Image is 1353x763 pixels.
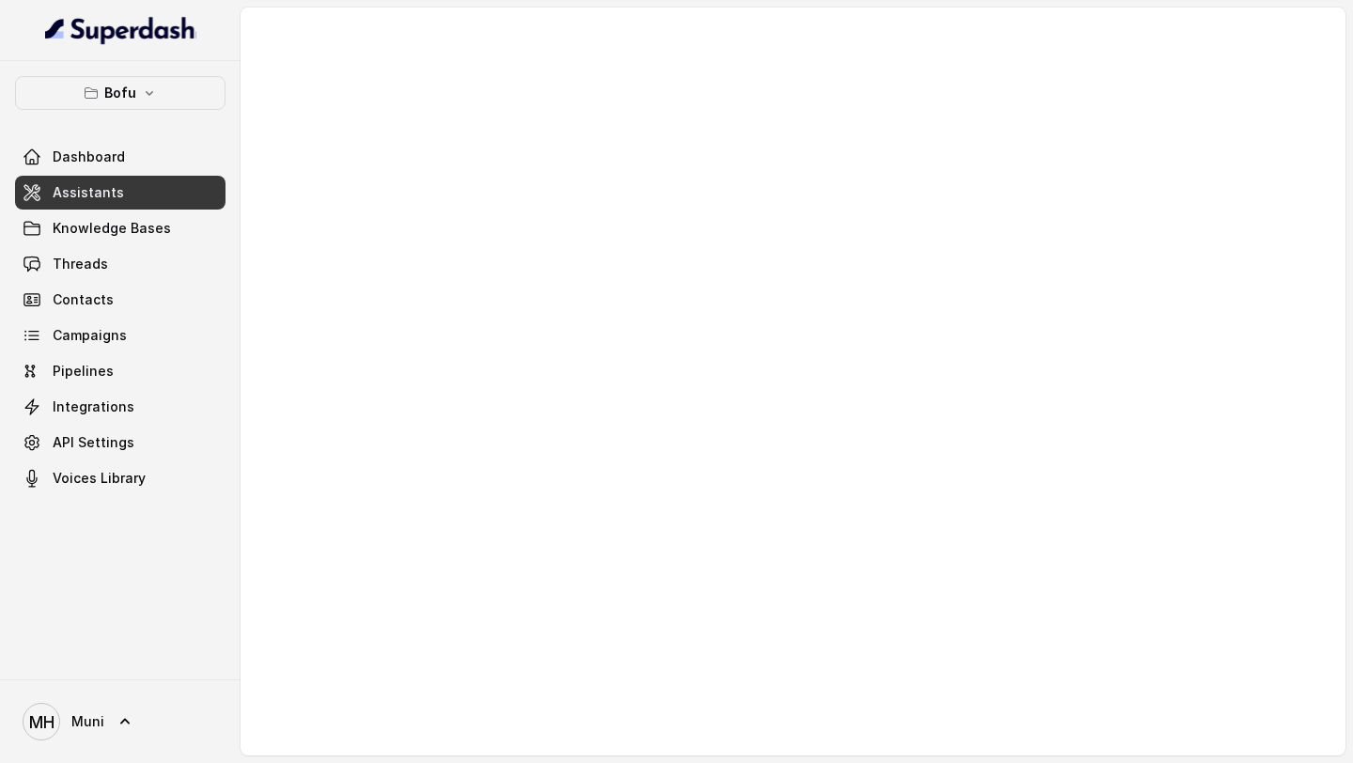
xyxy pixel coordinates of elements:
[104,82,136,104] p: Bofu
[15,426,225,459] a: API Settings
[15,695,225,748] a: Muni
[53,433,134,452] span: API Settings
[53,183,124,202] span: Assistants
[15,354,225,388] a: Pipelines
[15,390,225,424] a: Integrations
[71,712,104,731] span: Muni
[15,176,225,210] a: Assistants
[15,283,225,317] a: Contacts
[15,76,225,110] button: Bofu
[15,211,225,245] a: Knowledge Bases
[53,148,125,166] span: Dashboard
[29,712,54,732] text: MH
[53,397,134,416] span: Integrations
[53,290,114,309] span: Contacts
[15,461,225,495] a: Voices Library
[15,140,225,174] a: Dashboard
[15,319,225,352] a: Campaigns
[53,255,108,273] span: Threads
[53,469,146,488] span: Voices Library
[45,15,196,45] img: light.svg
[53,362,114,381] span: Pipelines
[53,219,171,238] span: Knowledge Bases
[15,247,225,281] a: Threads
[53,326,127,345] span: Campaigns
